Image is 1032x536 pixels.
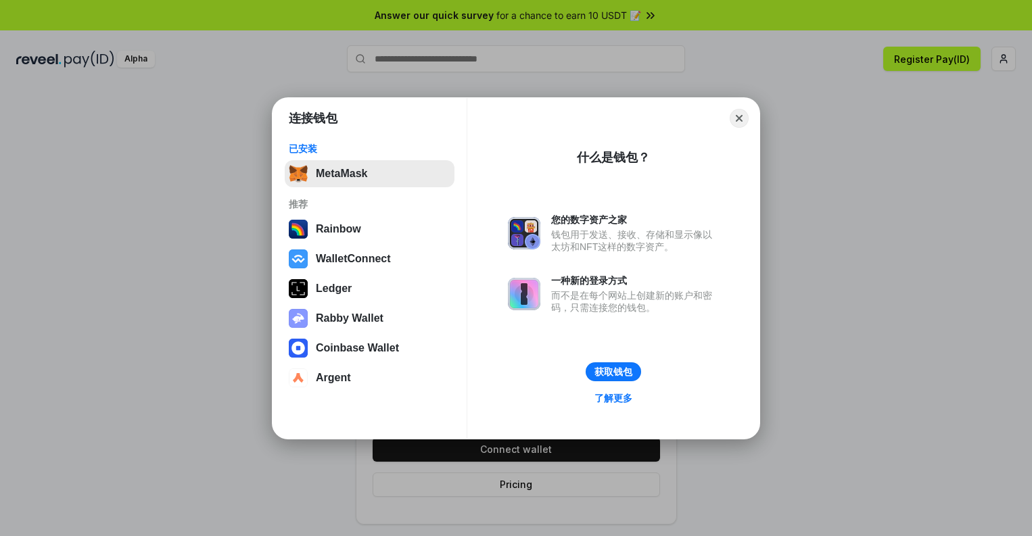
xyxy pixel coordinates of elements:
div: Rainbow [316,223,361,235]
button: Rainbow [285,216,454,243]
button: Ledger [285,275,454,302]
div: Coinbase Wallet [316,342,399,354]
div: 您的数字资产之家 [551,214,719,226]
img: svg+xml,%3Csvg%20xmlns%3D%22http%3A%2F%2Fwww.w3.org%2F2000%2Fsvg%22%20fill%3D%22none%22%20viewBox... [508,217,540,249]
h1: 连接钱包 [289,110,337,126]
div: 获取钱包 [594,366,632,378]
div: 推荐 [289,198,450,210]
img: svg+xml,%3Csvg%20width%3D%22120%22%20height%3D%22120%22%20viewBox%3D%220%200%20120%20120%22%20fil... [289,220,308,239]
img: svg+xml,%3Csvg%20xmlns%3D%22http%3A%2F%2Fwww.w3.org%2F2000%2Fsvg%22%20width%3D%2228%22%20height%3... [289,279,308,298]
img: svg+xml,%3Csvg%20xmlns%3D%22http%3A%2F%2Fwww.w3.org%2F2000%2Fsvg%22%20fill%3D%22none%22%20viewBox... [289,309,308,328]
div: MetaMask [316,168,367,180]
div: 了解更多 [594,392,632,404]
button: Rabby Wallet [285,305,454,332]
div: 而不是在每个网站上创建新的账户和密码，只需连接您的钱包。 [551,289,719,314]
button: Coinbase Wallet [285,335,454,362]
img: svg+xml,%3Csvg%20width%3D%2228%22%20height%3D%2228%22%20viewBox%3D%220%200%2028%2028%22%20fill%3D... [289,368,308,387]
div: Rabby Wallet [316,312,383,324]
div: 一种新的登录方式 [551,274,719,287]
div: 钱包用于发送、接收、存储和显示像以太坊和NFT这样的数字资产。 [551,228,719,253]
button: Close [730,109,749,128]
img: svg+xml,%3Csvg%20fill%3D%22none%22%20height%3D%2233%22%20viewBox%3D%220%200%2035%2033%22%20width%... [289,164,308,183]
div: Ledger [316,283,352,295]
div: Argent [316,372,351,384]
div: 什么是钱包？ [577,149,650,166]
div: 已安装 [289,143,450,155]
button: 获取钱包 [586,362,641,381]
img: svg+xml,%3Csvg%20width%3D%2228%22%20height%3D%2228%22%20viewBox%3D%220%200%2028%2028%22%20fill%3D... [289,249,308,268]
button: MetaMask [285,160,454,187]
a: 了解更多 [586,389,640,407]
img: svg+xml,%3Csvg%20width%3D%2228%22%20height%3D%2228%22%20viewBox%3D%220%200%2028%2028%22%20fill%3D... [289,339,308,358]
button: Argent [285,364,454,391]
img: svg+xml,%3Csvg%20xmlns%3D%22http%3A%2F%2Fwww.w3.org%2F2000%2Fsvg%22%20fill%3D%22none%22%20viewBox... [508,278,540,310]
button: WalletConnect [285,245,454,272]
div: WalletConnect [316,253,391,265]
